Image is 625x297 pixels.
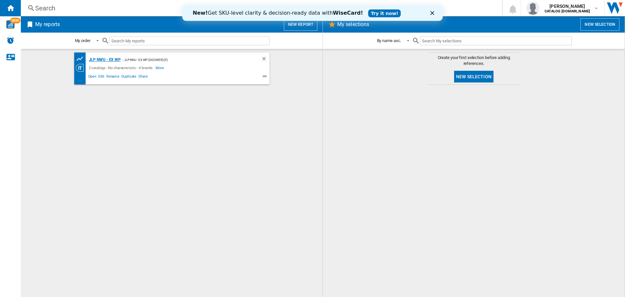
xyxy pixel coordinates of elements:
[34,18,61,31] h2: My reports
[87,56,121,64] div: JLP NWU - Ex WP
[7,37,14,44] img: alerts-logo.svg
[109,37,270,45] input: Search My reports
[87,64,156,72] div: 2 catalogs - No characteristic - 4 brands
[428,55,520,67] span: Create your first selection before adding references.
[87,73,98,81] span: Open
[6,20,15,29] img: wise-card.svg
[120,73,137,81] span: Duplicate
[121,56,248,64] div: - JLP NKU - Ex WP (sgower) (5)
[76,64,87,72] div: Category View
[545,3,590,9] span: [PERSON_NAME]
[454,71,493,82] button: New selection
[156,64,165,72] span: More
[336,18,370,31] h2: My selections
[137,73,149,81] span: Share
[377,38,401,43] div: By name asc.
[76,55,87,63] div: Product prices grid
[545,9,590,13] b: CATALOG [DOMAIN_NAME]
[182,5,443,21] iframe: Intercom live chat banner
[261,56,270,64] div: Delete
[248,6,255,10] div: Close
[580,18,619,31] button: New selection
[35,4,485,13] div: Search
[105,73,120,81] span: Rename
[420,37,571,45] input: Search My selections
[284,18,317,31] button: New report
[526,2,539,15] img: profile.jpg
[97,73,105,81] span: Edit
[75,38,90,43] div: My order
[10,18,21,23] span: NEW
